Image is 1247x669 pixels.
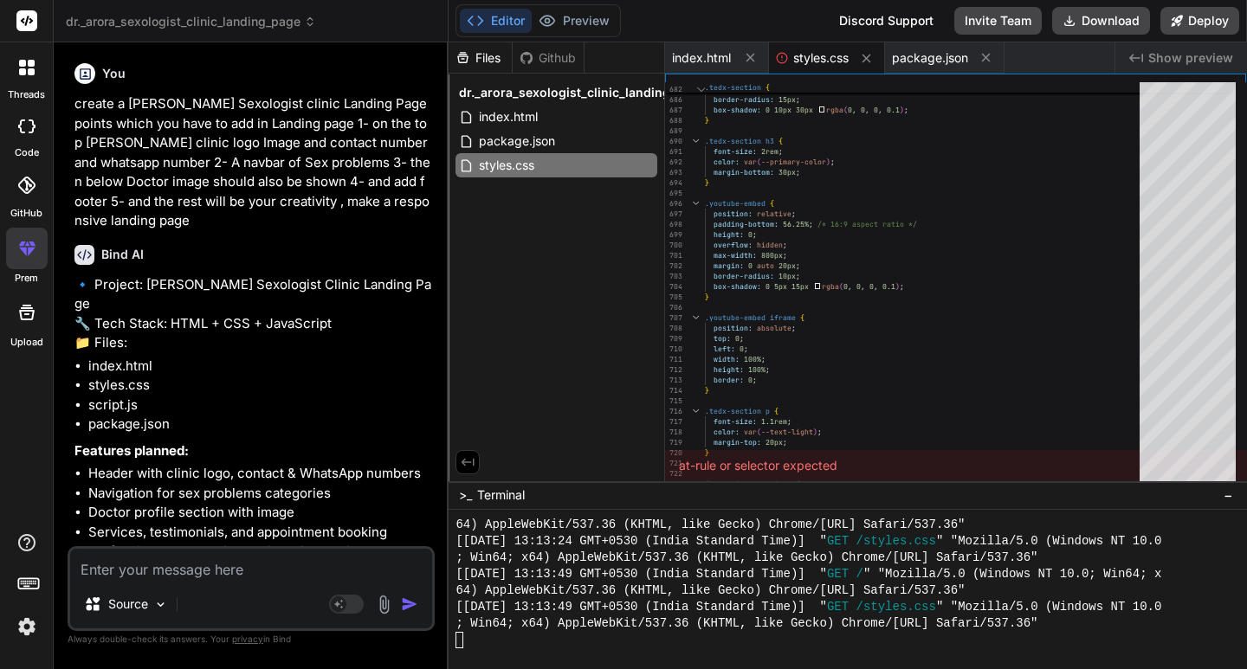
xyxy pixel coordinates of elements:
li: Professional, responsive design with medical theme [88,542,431,562]
span: 800px [761,251,783,260]
div: 687 [665,105,682,115]
span: auto [757,261,774,270]
div: 713 [665,375,682,385]
span: 100% [744,355,761,363]
span: ; [796,95,800,104]
span: GET [827,566,849,582]
li: index.html [88,357,431,376]
div: 705 [665,292,682,302]
span: border: [714,376,744,384]
span: overflow: [714,241,753,249]
span: .youtube-embed [705,313,766,322]
div: Click to collapse the range. [684,198,707,209]
span: ) [813,428,817,436]
span: /styles.css [856,533,936,550]
span: relative [757,209,791,218]
span: ; [809,220,813,228]
span: " "Mozilla/5.0 (Windows NT 10.0; Win64; x [863,566,1161,582]
span: 0 [748,261,753,270]
span: .tedx-section [705,83,761,92]
span: ( [843,106,848,114]
span: ; [761,355,766,363]
span: 682 [665,84,682,94]
span: font-size: [714,147,757,156]
span: .tedx-section [705,137,761,145]
div: 709 [665,333,682,344]
li: Services, testimonials, and appointment booking [88,523,431,543]
div: Discord Support [829,7,944,35]
div: 717 [665,416,682,427]
div: 708 [665,323,682,333]
span: box-shadow: [714,106,761,114]
div: 697 [665,209,682,219]
span: ; Win64; x64) AppleWebKit/537.36 (KHTML, like Gecko) Chrome/[URL] Safari/537.36" [456,615,1037,632]
p: Source [108,595,148,613]
div: 718 [665,427,682,437]
span: { [800,313,804,322]
span: rgba [826,106,843,114]
span: --primary-color [761,158,826,166]
h6: You [102,65,126,82]
span: styles.css [793,49,849,67]
span: ; [779,147,783,156]
span: , [848,282,852,291]
span: 0 [848,106,852,114]
span: box-shadow: [714,282,761,291]
div: 719 [665,437,682,447]
span: ) [895,282,900,291]
span: ; [740,334,744,343]
span: 0 [740,344,744,353]
span: 15px [791,282,809,291]
img: attachment [374,595,394,614]
span: ; [766,365,770,374]
span: ; [900,282,904,291]
span: , [865,106,869,114]
span: /styles.css [856,599,936,615]
span: { [774,407,779,415]
strong: Features planned: [74,442,189,459]
span: ; [753,376,757,384]
span: , [852,106,856,114]
div: 699 [665,229,682,240]
span: ; [904,106,908,114]
span: } [705,386,709,395]
button: Preview [532,9,617,33]
span: { [766,83,770,92]
span: position: [714,324,753,332]
span: 0 [843,282,848,291]
div: 691 [665,146,682,157]
span: margin-top: [714,438,761,447]
p: create a [PERSON_NAME] Sexologist clinic Landing Page points which you have to add in Landing pag... [74,94,431,231]
span: 0 [735,334,740,343]
div: 703 [665,271,682,281]
span: ; [791,324,796,332]
span: 20px [766,438,783,447]
div: Github [513,49,584,67]
label: GitHub [10,206,42,221]
div: 700 [665,240,682,250]
span: 30px [796,106,813,114]
span: border-radius: [714,272,774,280]
li: package.json [88,415,431,434]
span: dr._arora_sexologist_clinic_landing_page [66,13,316,30]
div: 715 [665,396,682,406]
span: [[DATE] 13:13:49 GMT+0530 (India Standard Time)] " [456,599,826,615]
li: Navigation for sex problems categories [88,484,431,504]
span: } [705,293,709,301]
span: 0 [748,230,753,239]
div: 696 [665,198,682,209]
div: 686 [665,94,682,105]
p: Always double-check its answers. Your in Bind [68,631,435,647]
span: ( [839,282,843,291]
span: 10px [774,106,791,114]
div: 720 [665,447,682,458]
div: Click to collapse the range. [684,136,707,146]
button: Invite Team [954,7,1042,35]
span: Show preview [1148,49,1233,67]
span: , [878,106,882,114]
span: left: [714,344,735,353]
span: p [766,407,770,415]
span: dr._arora_sexologist_clinic_landing_page [459,84,706,101]
div: 693 [665,167,682,177]
span: " "Mozilla/5.0 (Windows NT 10.0 [936,533,1161,550]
